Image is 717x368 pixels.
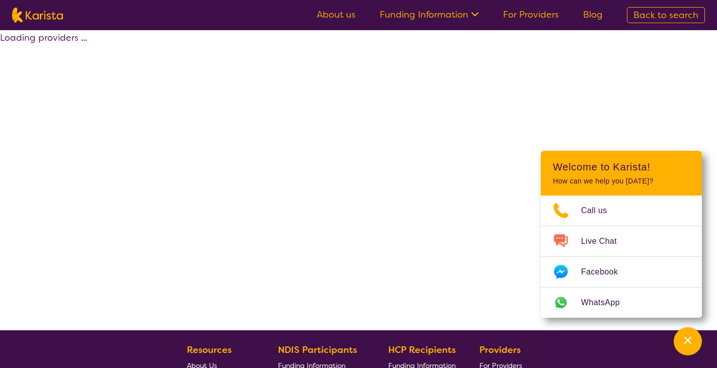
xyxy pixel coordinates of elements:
[633,9,698,21] span: Back to search
[583,9,603,21] a: Blog
[479,344,521,356] b: Providers
[674,327,702,355] button: Channel Menu
[581,264,630,280] span: Facebook
[187,344,232,356] b: Resources
[278,344,357,356] b: NDIS Participants
[581,203,619,218] span: Call us
[553,161,690,173] h2: Welcome to Karista!
[581,295,632,310] span: WhatsApp
[503,9,559,21] a: For Providers
[541,196,702,318] ul: Choose channel
[541,288,702,318] a: Web link opens in a new tab.
[627,7,705,23] a: Back to search
[380,9,479,21] a: Funding Information
[12,8,63,23] img: Karista logo
[553,177,690,186] p: How can we help you [DATE]?
[541,151,702,318] div: Channel Menu
[581,234,629,249] span: Live Chat
[317,9,355,21] a: About us
[388,344,456,356] b: HCP Recipients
